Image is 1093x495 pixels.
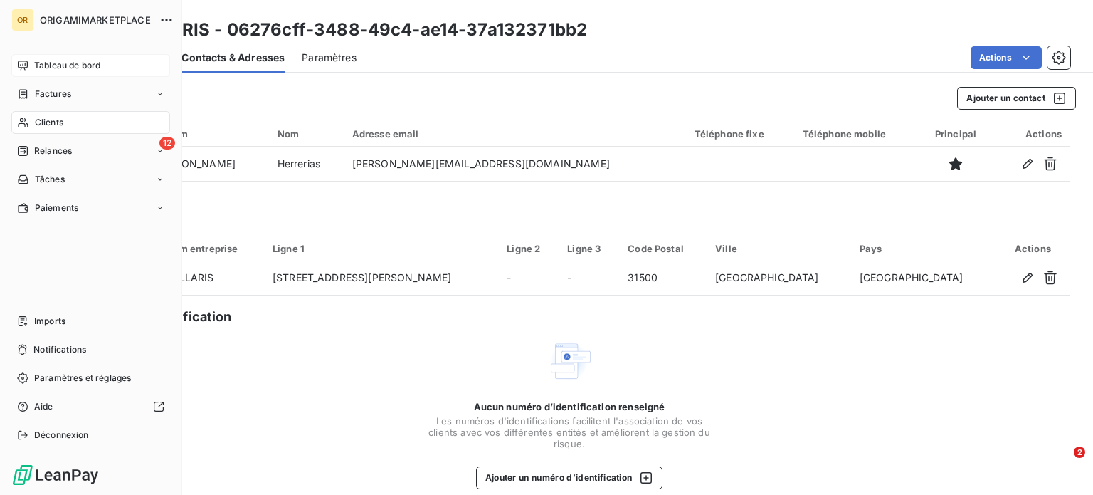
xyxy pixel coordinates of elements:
button: Ajouter un numéro d’identification [476,467,663,489]
div: Prénom [152,128,260,140]
div: Nom entreprise [166,243,255,254]
button: Ajouter un contact [957,87,1076,110]
span: Relances [34,145,72,157]
div: Ligne 1 [273,243,490,254]
div: Actions [1000,128,1062,140]
span: Déconnexion [34,429,89,442]
h3: CELLARIS - 06276cff-3488-49c4-ae14-37a132371bb2 [125,17,587,43]
a: Aide [11,395,170,418]
td: - [559,261,619,296]
div: Pays [860,243,987,254]
div: Actions [1004,243,1062,254]
div: Ville [715,243,843,254]
span: Aide [34,400,53,413]
td: CELLARIS [157,261,264,296]
iframe: Intercom live chat [1045,447,1079,481]
td: [STREET_ADDRESS][PERSON_NAME] [264,261,498,296]
span: Clients [35,116,63,129]
td: - [498,261,559,296]
span: 2 [1074,447,1085,458]
span: Paramètres et réglages [34,372,131,385]
div: Téléphone fixe [695,128,786,140]
div: Code Postal [628,243,698,254]
span: ORIGAMIMARKETPLACE [40,14,151,26]
button: Actions [971,46,1042,69]
td: [GEOGRAPHIC_DATA] [851,261,996,296]
span: Imports [34,315,65,328]
span: Aucun numéro d’identification renseigné [474,401,665,412]
img: Logo LeanPay [11,464,100,486]
span: 12 [159,137,175,150]
span: Notifications [33,343,86,356]
span: Tâches [35,173,65,186]
div: Adresse email [352,128,677,140]
div: Téléphone mobile [803,128,911,140]
td: [PERSON_NAME] [144,147,269,181]
td: 31500 [619,261,707,296]
td: Herrerias [269,147,344,181]
div: Nom [278,128,335,140]
span: Paramètres [302,51,357,65]
div: Ligne 2 [507,243,550,254]
div: Principal [928,128,984,140]
span: Factures [35,88,71,100]
td: [PERSON_NAME][EMAIL_ADDRESS][DOMAIN_NAME] [344,147,686,181]
span: Les numéros d'identifications facilitent l'association de vos clients avec vos différentes entité... [427,415,712,449]
span: Paiements [35,202,78,214]
div: Ligne 3 [567,243,611,254]
td: [GEOGRAPHIC_DATA] [707,261,851,296]
img: Empty state [546,338,592,384]
span: Contacts & Adresses [181,51,285,65]
span: Tableau de bord [34,59,100,72]
div: OR [11,9,34,31]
